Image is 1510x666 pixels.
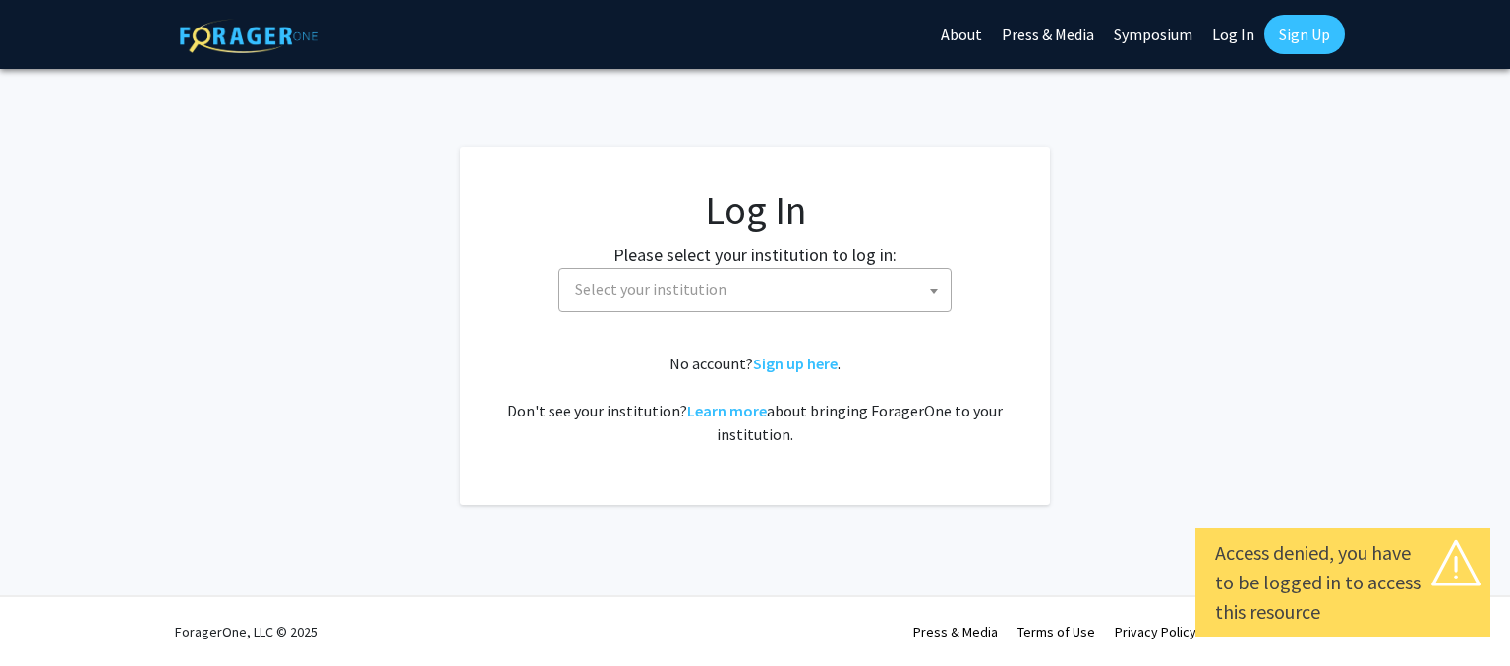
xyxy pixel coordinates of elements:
a: Press & Media [913,623,998,640]
a: Terms of Use [1017,623,1095,640]
h1: Log In [499,187,1011,234]
a: Privacy Policy [1115,623,1196,640]
img: ForagerOne Logo [180,19,318,53]
div: ForagerOne, LLC © 2025 [175,597,318,666]
span: Select your institution [575,279,726,299]
div: No account? . Don't see your institution? about bringing ForagerOne to your institution. [499,352,1011,446]
span: Select your institution [558,268,952,312]
label: Please select your institution to log in: [613,242,897,268]
span: Select your institution [567,269,951,309]
div: Access denied, you have to be logged in to access this resource [1215,538,1471,627]
a: Sign up here [753,354,838,373]
a: Learn more about bringing ForagerOne to your institution [687,401,767,420]
a: Sign Up [1264,15,1345,54]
